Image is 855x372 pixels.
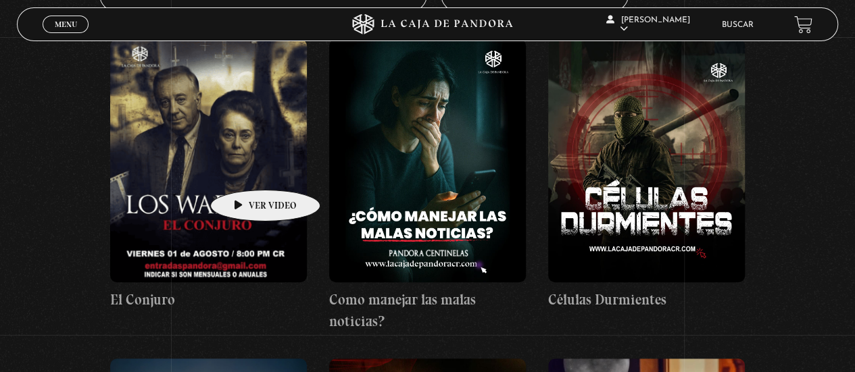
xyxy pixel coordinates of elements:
[548,39,745,311] a: Células Durmientes
[55,20,77,28] span: Menu
[110,39,307,311] a: El Conjuro
[606,16,690,33] span: [PERSON_NAME]
[329,39,526,331] a: Como manejar las malas noticias?
[548,289,745,311] h4: Células Durmientes
[722,21,754,29] a: Buscar
[110,289,307,311] h4: El Conjuro
[794,16,812,34] a: View your shopping cart
[329,289,526,331] h4: Como manejar las malas noticias?
[50,32,82,41] span: Cerrar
